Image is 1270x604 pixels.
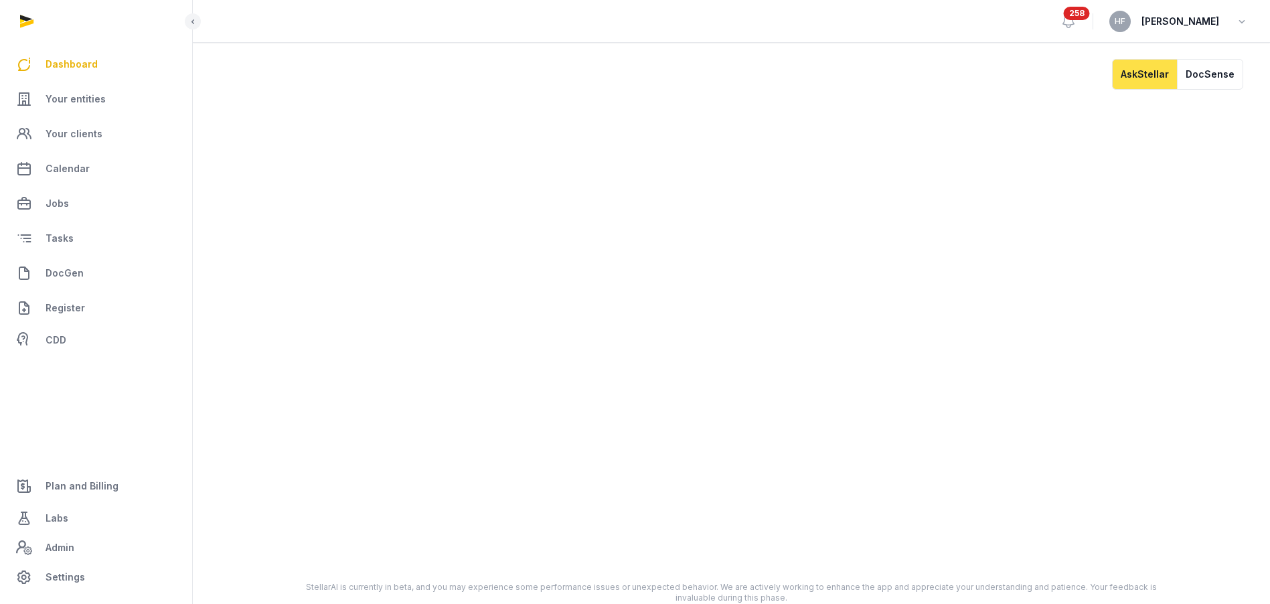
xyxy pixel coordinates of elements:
[46,569,85,585] span: Settings
[46,332,66,348] span: CDD
[1177,59,1243,90] button: DocSense
[11,187,181,220] a: Jobs
[1115,17,1125,25] span: HF
[46,478,118,494] span: Plan and Billing
[1112,59,1177,90] button: AskStellar
[11,502,181,534] a: Labs
[11,327,181,354] a: CDD
[46,56,98,72] span: Dashboard
[11,83,181,115] a: Your entities
[46,161,90,177] span: Calendar
[1064,7,1090,20] span: 258
[11,118,181,150] a: Your clients
[11,561,181,593] a: Settings
[46,540,74,556] span: Admin
[46,196,69,212] span: Jobs
[46,300,85,316] span: Register
[11,534,181,561] a: Admin
[11,292,181,324] a: Register
[46,230,74,246] span: Tasks
[1109,11,1131,32] button: HF
[11,470,181,502] a: Plan and Billing
[11,153,181,185] a: Calendar
[46,91,106,107] span: Your entities
[11,222,181,254] a: Tasks
[11,48,181,80] a: Dashboard
[301,582,1162,603] div: StellarAI is currently in beta, and you may experience some performance issues or unexpected beha...
[46,265,84,281] span: DocGen
[1141,13,1219,29] span: [PERSON_NAME]
[46,126,102,142] span: Your clients
[46,510,68,526] span: Labs
[11,257,181,289] a: DocGen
